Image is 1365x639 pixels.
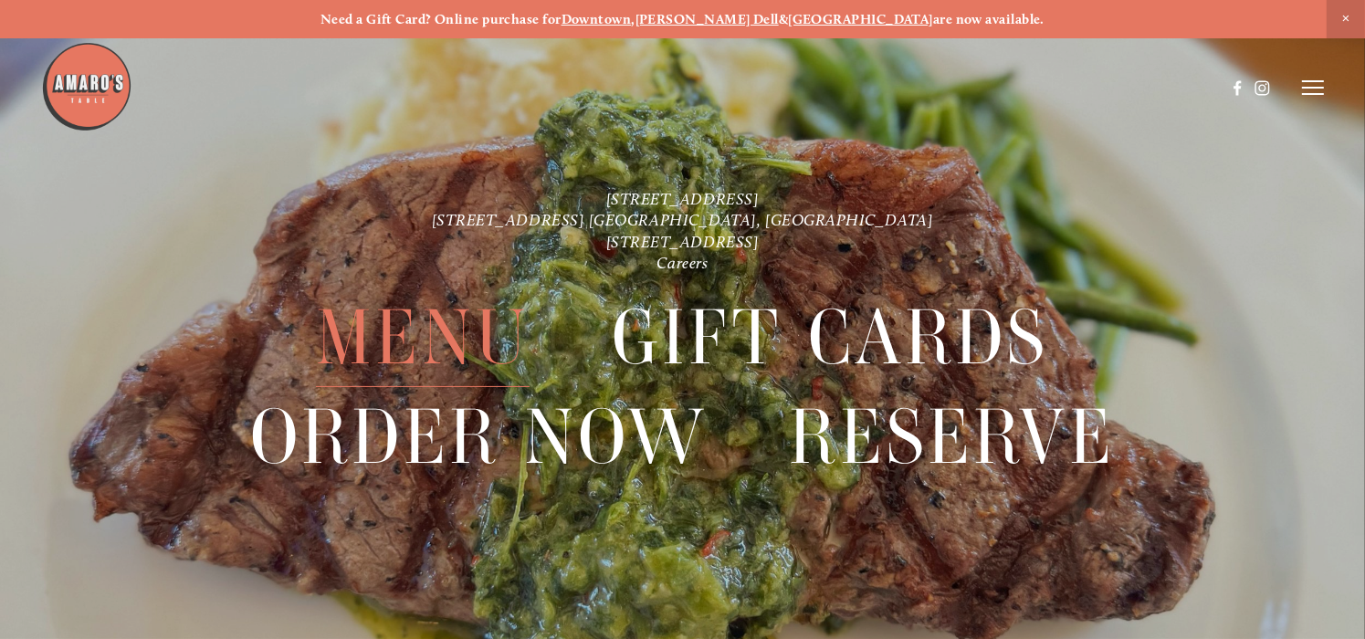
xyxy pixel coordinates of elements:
a: [GEOGRAPHIC_DATA] [788,11,933,27]
a: Menu [316,288,530,386]
a: Gift Cards [612,288,1049,386]
span: Menu [316,288,530,387]
span: Reserve [790,388,1115,487]
a: [STREET_ADDRESS] [606,189,760,208]
strong: Need a Gift Card? Online purchase for [320,11,562,27]
span: Gift Cards [612,288,1049,387]
a: [STREET_ADDRESS] [606,232,760,251]
span: Order Now [250,388,708,487]
a: Reserve [790,388,1115,486]
a: Order Now [250,388,708,486]
strong: , [631,11,635,27]
img: Amaro's Table [41,41,132,132]
strong: & [779,11,788,27]
a: [STREET_ADDRESS] [GEOGRAPHIC_DATA], [GEOGRAPHIC_DATA] [432,210,934,229]
a: [PERSON_NAME] Dell [635,11,779,27]
a: Careers [657,253,709,272]
strong: are now available. [933,11,1045,27]
a: Downtown [562,11,632,27]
